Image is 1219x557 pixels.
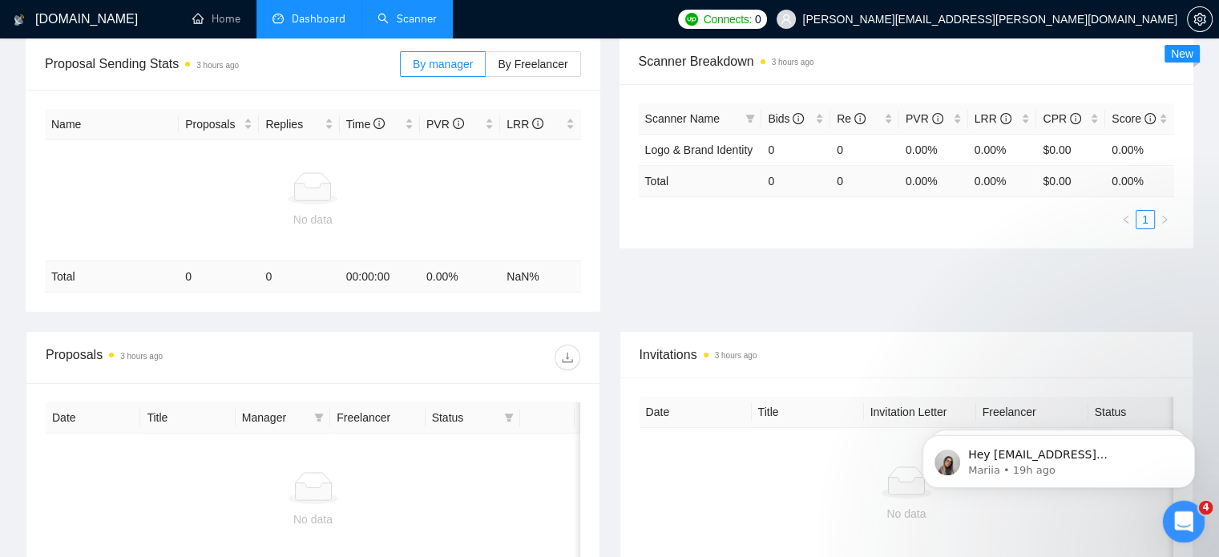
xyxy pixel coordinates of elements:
[13,351,308,468] div: Nazar says…
[899,134,968,165] td: 0.00%
[532,118,543,129] span: info-circle
[1036,134,1105,165] td: $0.00
[236,402,330,434] th: Manager
[77,317,93,333] img: Profile image for Nazar
[59,511,567,528] div: No data
[281,6,310,35] div: Close
[292,12,345,26] span: Dashboard
[78,8,115,20] h1: Nazar
[45,109,179,140] th: Name
[45,54,400,74] span: Proposal Sending Stats
[346,118,385,131] span: Time
[14,7,25,33] img: logo
[98,317,244,332] div: joined the conversation
[652,505,1161,523] div: No data
[272,13,284,24] span: dashboard
[1144,113,1156,124] span: info-circle
[498,58,567,71] span: By Freelancer
[1199,501,1213,515] span: 4
[639,51,1175,71] span: Scanner Breakdown
[140,402,235,434] th: Title
[50,262,307,301] a: More in the Help Center
[26,361,250,392] div: Hello! I’m Nazar, and I’ll gladly support you with your request 😊
[1105,134,1174,165] td: 0.00%
[645,143,753,156] a: Logo & Brand Identity
[975,112,1011,125] span: LRR
[426,118,464,131] span: PVR
[98,319,129,330] b: Nazar
[50,76,307,169] div: I set up the auto bidder and turned it on. Do I need to make any other settings to enable auto-bi...
[501,406,517,430] span: filter
[251,6,281,37] button: Home
[330,402,425,434] th: Freelancer
[50,17,307,76] div: ✅ How To: Connect your agency to [DOMAIN_NAME]
[14,401,307,428] textarea: Message…
[45,261,179,293] td: Total
[1043,112,1080,125] span: CPR
[507,118,543,131] span: LRR
[1088,397,1201,428] th: Status
[265,115,321,133] span: Replies
[1136,210,1155,229] li: 1
[13,351,263,433] div: Hello! I’m Nazar, and I’ll gladly support you with your request 😊Please allow me a couple of minu...
[968,134,1037,165] td: 0.00%
[639,165,762,196] td: Total
[78,20,110,36] p: Active
[120,352,163,361] time: 3 hours ago
[76,434,89,447] button: Upload attachment
[932,113,943,124] span: info-circle
[51,211,575,228] div: No data
[311,406,327,430] span: filter
[555,345,580,370] button: download
[196,61,239,70] time: 3 hours ago
[185,115,240,133] span: Proposals
[793,113,804,124] span: info-circle
[898,402,1219,514] iframe: Intercom notifications message
[837,112,866,125] span: Re
[768,112,804,125] span: Bids
[373,118,385,129] span: info-circle
[1112,112,1155,125] span: Score
[504,413,514,422] span: filter
[1116,210,1136,229] li: Previous Page
[752,397,864,428] th: Title
[275,428,301,454] button: Send a message…
[781,14,792,25] span: user
[242,409,308,426] span: Manager
[66,184,267,247] strong: I see a submitted bid in the scanner under Latest Opportunities, but I don’t see it on the dashbo...
[432,409,498,426] span: Status
[377,12,437,26] a: searchScanner
[1116,210,1136,229] button: left
[1036,165,1105,196] td: $ 0.00
[854,113,866,124] span: info-circle
[704,10,752,28] span: Connects:
[1000,113,1011,124] span: info-circle
[13,314,308,351] div: Nazar says…
[745,114,755,123] span: filter
[179,109,259,140] th: Proposals
[976,397,1088,428] th: Freelancer
[1160,215,1169,224] span: right
[10,6,41,37] button: go back
[906,112,943,125] span: PVR
[555,351,579,364] span: download
[13,268,38,293] img: Profile image for AI Assistant from GigRadar 📡
[761,134,830,165] td: 0
[13,16,308,315] div: AI Assistant from GigRadar 📡 says…
[413,58,473,71] span: By manager
[66,91,264,154] strong: I set up the auto bidder and turned it on. Do I need to make any other settings to enable auto-bi...
[830,134,899,165] td: 0
[1188,13,1212,26] span: setting
[50,169,307,262] div: I see a submitted bid in the scanner under Latest Opportunities, but I don’t see it on the dashbo...
[899,165,968,196] td: 0.00 %
[46,345,313,370] div: Proposals
[1105,165,1174,196] td: 0.00 %
[1121,215,1131,224] span: left
[1187,6,1213,32] button: setting
[420,261,500,293] td: 0.00 %
[26,393,250,424] div: Please allow me a couple of minutes to check everything in detail 🖥️🔍
[742,107,758,131] span: filter
[192,12,240,26] a: homeHome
